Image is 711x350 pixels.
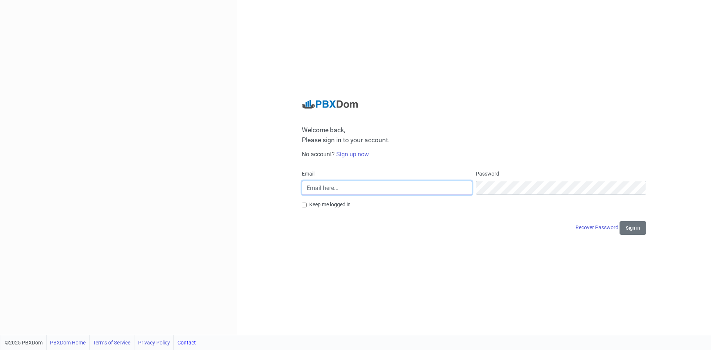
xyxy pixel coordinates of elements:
[50,335,86,350] a: PBXDom Home
[302,136,390,144] span: Please sign in to your account.
[138,335,170,350] a: Privacy Policy
[459,183,468,192] keeper-lock: Open Keeper Popup
[476,170,499,178] label: Password
[575,224,620,230] a: Recover Password
[302,170,314,178] label: Email
[5,335,196,350] div: ©2025 PBXDom
[93,335,130,350] a: Terms of Service
[309,201,351,209] label: Keep me logged in
[302,126,646,134] span: Welcome back,
[177,335,196,350] a: Contact
[620,221,646,235] button: Sign in
[302,151,646,158] h6: No account?
[336,151,369,158] a: Sign up now
[302,181,472,195] input: Email here...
